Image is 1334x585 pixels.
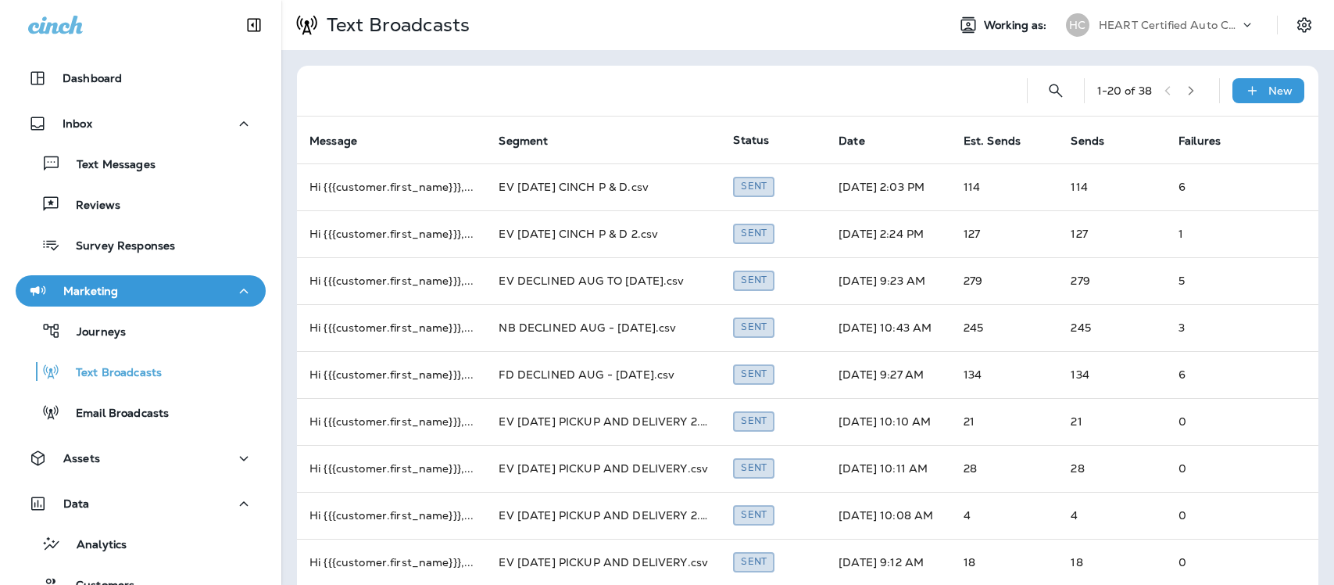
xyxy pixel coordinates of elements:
[733,271,774,290] div: Sent
[297,163,486,210] td: Hi {{{customer.first_name}}}, ...
[1058,304,1166,351] td: 245
[486,210,721,257] td: EV [DATE] CINCH P & D 2.csv
[486,398,721,445] td: EV [DATE] PICKUP AND DELIVERY 2.csv
[1166,163,1277,210] td: 6
[1058,163,1166,210] td: 114
[309,134,377,148] span: Message
[61,325,126,340] p: Journeys
[1058,257,1166,304] td: 279
[951,445,1059,492] td: 28
[1166,210,1277,257] td: 1
[486,304,721,351] td: NB DECLINED AUG - [DATE].csv
[16,188,266,221] button: Reviews
[733,507,774,521] span: Created by Scott Hoffman
[16,147,266,180] button: Text Messages
[1058,398,1166,445] td: 21
[951,492,1059,539] td: 4
[1166,351,1277,398] td: 6
[60,199,120,214] p: Reviews
[733,133,769,147] span: Status
[16,275,266,307] button: Marketing
[1290,11,1318,39] button: Settings
[733,224,774,243] div: Sent
[16,355,266,388] button: Text Broadcasts
[1097,84,1152,97] div: 1 - 20 of 38
[733,366,774,380] span: Created by Scott Hoffman
[16,63,266,94] button: Dashboard
[297,445,486,492] td: Hi {{{customer.first_name}}}, ...
[951,351,1059,398] td: 134
[951,257,1059,304] td: 279
[1166,445,1277,492] td: 0
[733,411,774,431] div: Sent
[1058,445,1166,492] td: 28
[232,9,276,41] button: Collapse Sidebar
[1040,75,1071,106] button: Search Text Broadcasts
[16,488,266,519] button: Data
[1071,134,1125,148] span: Sends
[964,135,1021,148] span: Est. Sends
[1166,492,1277,539] td: 0
[1166,398,1277,445] td: 0
[486,351,721,398] td: FD DECLINED AUG - [DATE].csv
[297,257,486,304] td: Hi {{{customer.first_name}}}, ...
[1058,492,1166,539] td: 4
[297,492,486,539] td: Hi {{{customer.first_name}}}, ...
[309,135,357,148] span: Message
[63,72,122,84] p: Dashboard
[839,135,865,148] span: Date
[826,304,951,351] td: [DATE] 10:43 AM
[486,163,721,210] td: EV [DATE] CINCH P & D.csv
[63,452,100,465] p: Assets
[486,257,721,304] td: EV DECLINED AUG TO [DATE].csv
[733,413,774,427] span: Created by Scott Hoffman
[1166,257,1277,304] td: 5
[1066,13,1089,37] div: HC
[16,228,266,261] button: Survey Responses
[1071,135,1104,148] span: Sends
[499,134,568,148] span: Segment
[733,460,774,474] span: Created by Scott Hoffman
[16,443,266,474] button: Assets
[733,177,774,196] div: Sent
[63,497,90,510] p: Data
[297,398,486,445] td: Hi {{{customer.first_name}}}, ...
[16,108,266,139] button: Inbox
[733,505,774,525] div: Sent
[733,318,774,337] div: Sent
[61,538,127,553] p: Analytics
[16,314,266,347] button: Journeys
[1268,84,1293,97] p: New
[16,396,266,429] button: Email Broadcasts
[733,272,774,286] span: Created by Scott Hoffman
[499,135,548,148] span: Segment
[951,163,1059,210] td: 114
[297,351,486,398] td: Hi {{{customer.first_name}}}, ...
[951,210,1059,257] td: 127
[826,257,951,304] td: [DATE] 9:23 AM
[733,552,774,572] div: Sent
[733,458,774,478] div: Sent
[60,366,162,381] p: Text Broadcasts
[60,407,169,422] p: Email Broadcasts
[733,364,774,384] div: Sent
[1178,135,1221,148] span: Failures
[63,285,118,297] p: Marketing
[297,210,486,257] td: Hi {{{customer.first_name}}}, ...
[733,554,774,568] span: Created by Scott Hoffman
[297,304,486,351] td: Hi {{{customer.first_name}}}, ...
[1099,19,1239,31] p: HEART Certified Auto Care
[951,398,1059,445] td: 21
[1058,351,1166,398] td: 134
[1178,134,1241,148] span: Failures
[826,445,951,492] td: [DATE] 10:11 AM
[63,117,92,130] p: Inbox
[964,134,1041,148] span: Est. Sends
[826,398,951,445] td: [DATE] 10:10 AM
[733,225,774,239] span: Created by Scott Hoffman
[826,210,951,257] td: [DATE] 2:24 PM
[1166,304,1277,351] td: 3
[826,163,951,210] td: [DATE] 2:03 PM
[60,239,175,254] p: Survey Responses
[733,178,774,192] span: Created by Scott Hoffman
